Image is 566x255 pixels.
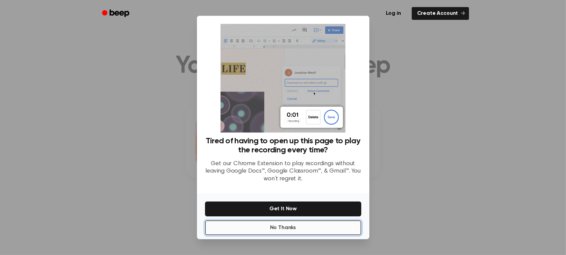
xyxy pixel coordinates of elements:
a: Log in [379,6,408,21]
a: Create Account [412,7,469,20]
p: Get our Chrome Extension to play recordings without leaving Google Docs™, Google Classroom™, & Gm... [205,160,361,183]
h3: Tired of having to open up this page to play the recording every time? [205,137,361,155]
a: Beep [97,7,135,20]
img: Beep extension in action [221,24,345,133]
button: No Thanks [205,220,361,235]
button: Get It Now [205,202,361,216]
